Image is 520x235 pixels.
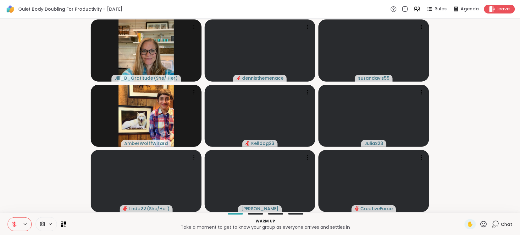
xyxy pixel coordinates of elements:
span: ( She/ Her ) [154,75,178,81]
span: Kelldog23 [251,140,274,147]
img: ShareWell Logomark [5,4,16,14]
span: audio-muted [236,76,241,80]
span: JuliaS23 [364,140,383,147]
span: audio-muted [123,206,127,211]
span: Agenda [461,6,479,12]
span: ✋ [467,221,473,228]
span: ( She/Her ) [147,206,169,212]
span: suzandavis55 [358,75,390,81]
img: Jill_B_Gratitude [119,19,174,82]
span: audio-muted [246,141,250,146]
span: CreativeForce [361,206,393,212]
span: Jill_B_Gratitude [115,75,153,81]
span: Linda22 [129,206,146,212]
span: AmberWolffWizard [124,140,168,147]
span: [PERSON_NAME] [241,206,279,212]
span: audio-muted [355,206,359,211]
p: Warm up [70,218,461,224]
span: Rules [435,6,447,12]
span: Chat [501,221,512,227]
span: Quiet Body Doubling For Productivity - [DATE] [18,6,123,12]
p: Take a moment to get to know your group as everyone arrives and settles in [70,224,461,230]
span: Leave [497,6,510,12]
span: dennisthemenace [242,75,284,81]
img: AmberWolffWizard [119,85,174,147]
